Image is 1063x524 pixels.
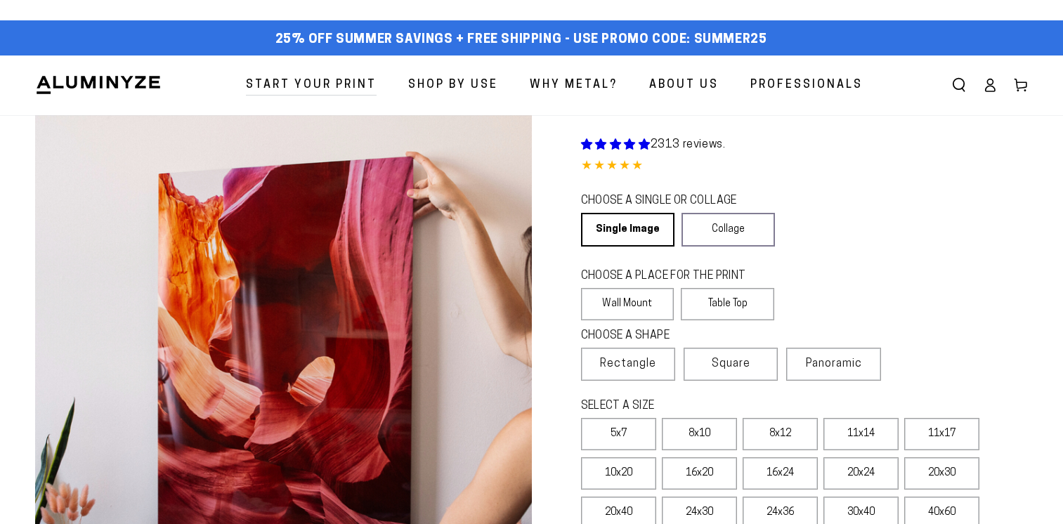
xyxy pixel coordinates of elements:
label: 5x7 [581,418,656,450]
a: Single Image [581,213,674,247]
legend: CHOOSE A SHAPE [581,328,764,344]
label: 16x24 [743,457,818,490]
label: 20x30 [904,457,979,490]
span: Professionals [750,75,863,96]
legend: SELECT A SIZE [581,398,844,414]
a: Professionals [740,67,873,104]
span: Panoramic [806,358,862,369]
span: About Us [649,75,719,96]
legend: CHOOSE A SINGLE OR COLLAGE [581,193,762,209]
legend: CHOOSE A PLACE FOR THE PRINT [581,268,762,284]
label: 16x20 [662,457,737,490]
label: 10x20 [581,457,656,490]
label: 8x10 [662,418,737,450]
label: 11x14 [823,418,899,450]
summary: Search our site [944,70,974,100]
label: Wall Mount [581,288,674,320]
a: Shop By Use [398,67,509,104]
img: Aluminyze [35,74,162,96]
label: 11x17 [904,418,979,450]
div: 4.85 out of 5.0 stars [581,157,1029,177]
a: Start Your Print [235,67,387,104]
span: Square [712,355,750,372]
span: 25% off Summer Savings + Free Shipping - Use Promo Code: SUMMER25 [275,32,767,48]
a: Collage [682,213,775,247]
span: Why Metal? [530,75,618,96]
span: Rectangle [600,355,656,372]
span: Shop By Use [408,75,498,96]
label: 20x24 [823,457,899,490]
a: About Us [639,67,729,104]
label: Table Top [681,288,774,320]
span: Start Your Print [246,75,377,96]
label: 8x12 [743,418,818,450]
a: Why Metal? [519,67,628,104]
